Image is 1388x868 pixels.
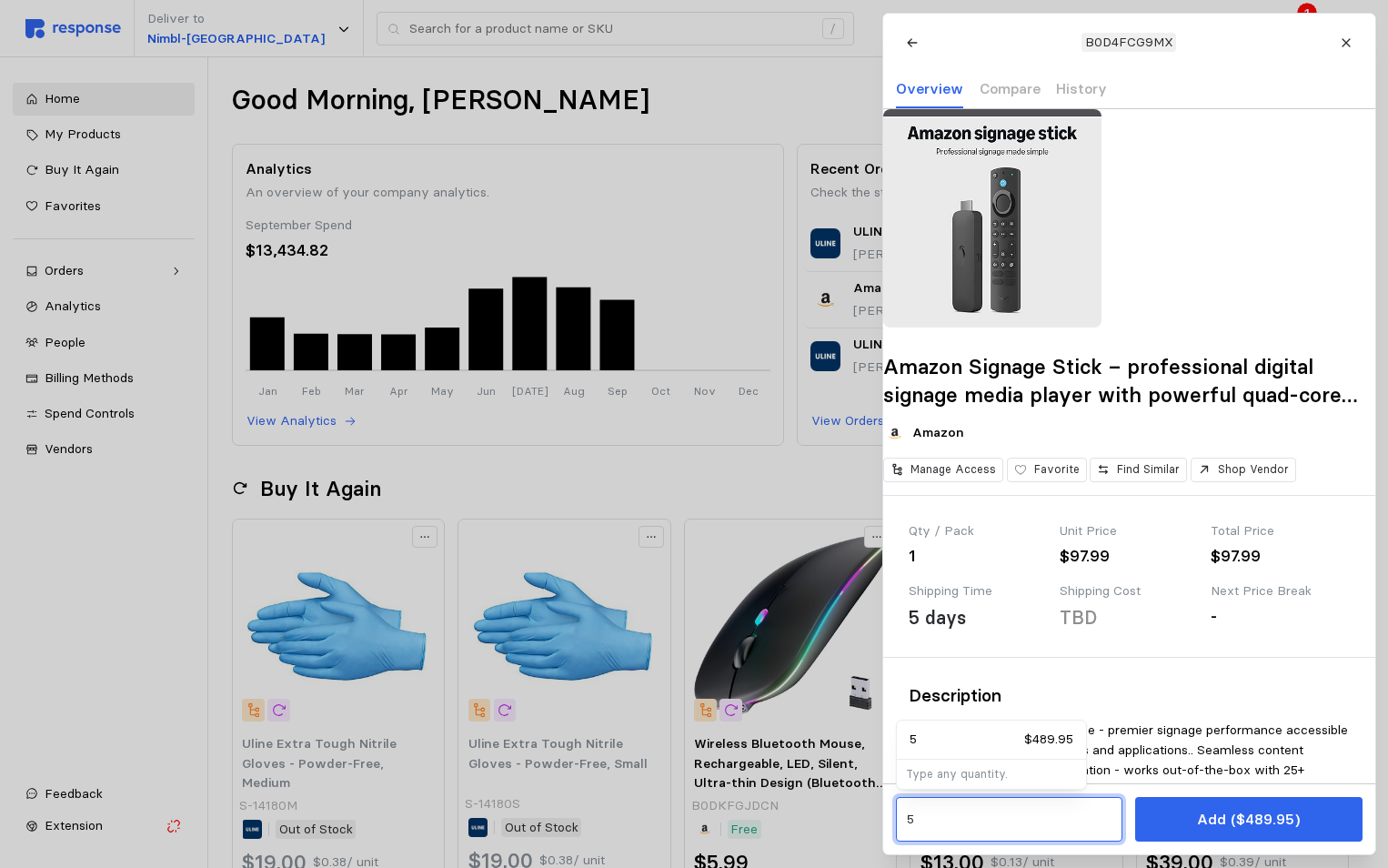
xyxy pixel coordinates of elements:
[1211,521,1349,541] div: Total Price
[1211,581,1349,601] div: Next Price Break
[909,544,1047,569] div: 1
[883,458,1003,482] button: Manage Access
[1024,730,1073,750] p: $489.95
[1033,461,1079,478] p: Favorite
[1211,544,1349,569] div: $97.99
[909,721,1350,819] p: Affordable professional signage - premier signage performance accessible for a wide range of busi...
[1060,581,1198,601] div: Shipping Cost
[1135,797,1362,842] button: Add ($489.95)
[909,683,1350,708] h3: Description
[906,803,1111,836] input: Qty
[906,766,1076,782] p: Type any quantity.
[1197,808,1300,831] p: Add ($489.95)
[979,77,1040,100] p: Compare
[1056,77,1107,100] p: History
[1060,544,1198,569] div: $97.99
[909,604,966,631] div: 5 days
[912,423,964,443] p: Amazon
[1006,458,1086,482] button: Favorite
[909,581,1047,601] div: Shipping Time
[1060,521,1198,541] div: Unit Price
[883,353,1375,409] h2: Amazon Signage Stick – professional digital signage media player with powerful quad-core performa...
[1090,458,1187,482] button: Find Similar
[909,521,1047,541] div: Qty / Pack
[896,77,963,100] p: Overview
[1084,33,1172,53] p: B0D4FCG9MX
[910,461,996,478] p: Manage Access
[1211,604,1349,629] div: -
[883,109,1101,328] img: 61aA+XqfeQL._AC_SY450_.jpg
[1060,604,1097,631] div: TBD
[1217,461,1288,478] p: Shop Vendor
[910,730,917,750] p: 5
[1117,461,1180,478] p: Find Similar
[1190,458,1295,482] button: Shop Vendor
